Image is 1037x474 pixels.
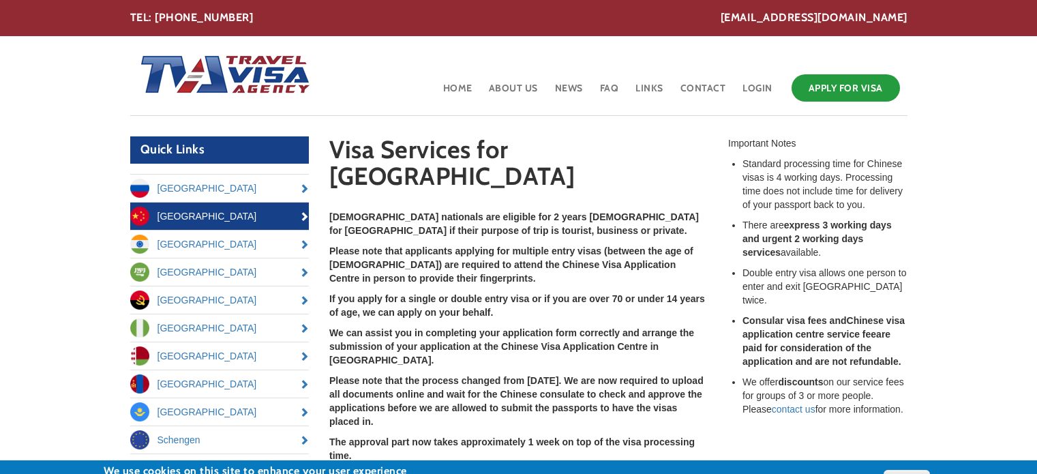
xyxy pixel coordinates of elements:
[130,258,310,286] a: [GEOGRAPHIC_DATA]
[742,315,905,340] strong: Chinese visa application centre service fee
[130,42,312,110] img: Home
[130,203,310,230] a: [GEOGRAPHIC_DATA]
[679,71,727,115] a: Contact
[742,329,901,367] strong: are paid for consideration of the application and are not refundable.
[772,404,815,415] a: contact us
[130,426,310,454] a: Schengen
[130,342,310,370] a: [GEOGRAPHIC_DATA]
[554,71,584,115] a: News
[742,220,892,258] strong: express 3 working days and urgent 2 working days services
[329,436,695,461] strong: The approval part now takes approximately 1 week on top of the visa processing time.
[721,10,907,26] a: [EMAIL_ADDRESS][DOMAIN_NAME]
[329,327,694,366] strong: We can assist you in completing your application form correctly and arrange the submission of you...
[778,376,823,387] strong: discounts
[742,375,907,416] li: We offer on our service fees for groups of 3 or more people. Please for more information.
[741,71,774,115] a: Login
[599,71,620,115] a: FAQ
[728,136,907,150] div: Important Notes
[329,293,705,318] strong: If you apply for a single or double entry visa or if you are over 70 or under 14 years of age, we...
[130,286,310,314] a: [GEOGRAPHIC_DATA]
[742,157,907,211] li: Standard processing time for Chinese visas is 4 working days. Processing time does not include ti...
[329,211,699,236] strong: [DEMOGRAPHIC_DATA] nationals are eligible for 2 years [DEMOGRAPHIC_DATA] for [GEOGRAPHIC_DATA] if...
[329,246,693,284] strong: Please note that applicants applying for multiple entry visas (between the age of [DEMOGRAPHIC_DA...
[742,218,907,259] li: There are available.
[792,74,900,102] a: Apply for Visa
[130,175,310,202] a: [GEOGRAPHIC_DATA]
[130,370,310,398] a: [GEOGRAPHIC_DATA]
[329,375,704,427] strong: Please note that the process changed from [DATE]. We are now required to upload all documents onl...
[329,136,708,196] h1: Visa Services for [GEOGRAPHIC_DATA]
[487,71,539,115] a: About Us
[634,71,665,115] a: Links
[130,231,310,258] a: [GEOGRAPHIC_DATA]
[742,315,847,326] strong: Consular visa fees and
[130,398,310,426] a: [GEOGRAPHIC_DATA]
[742,266,907,307] li: Double entry visa allows one person to enter and exit [GEOGRAPHIC_DATA] twice.
[130,10,907,26] div: TEL: [PHONE_NUMBER]
[442,71,474,115] a: Home
[130,314,310,342] a: [GEOGRAPHIC_DATA]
